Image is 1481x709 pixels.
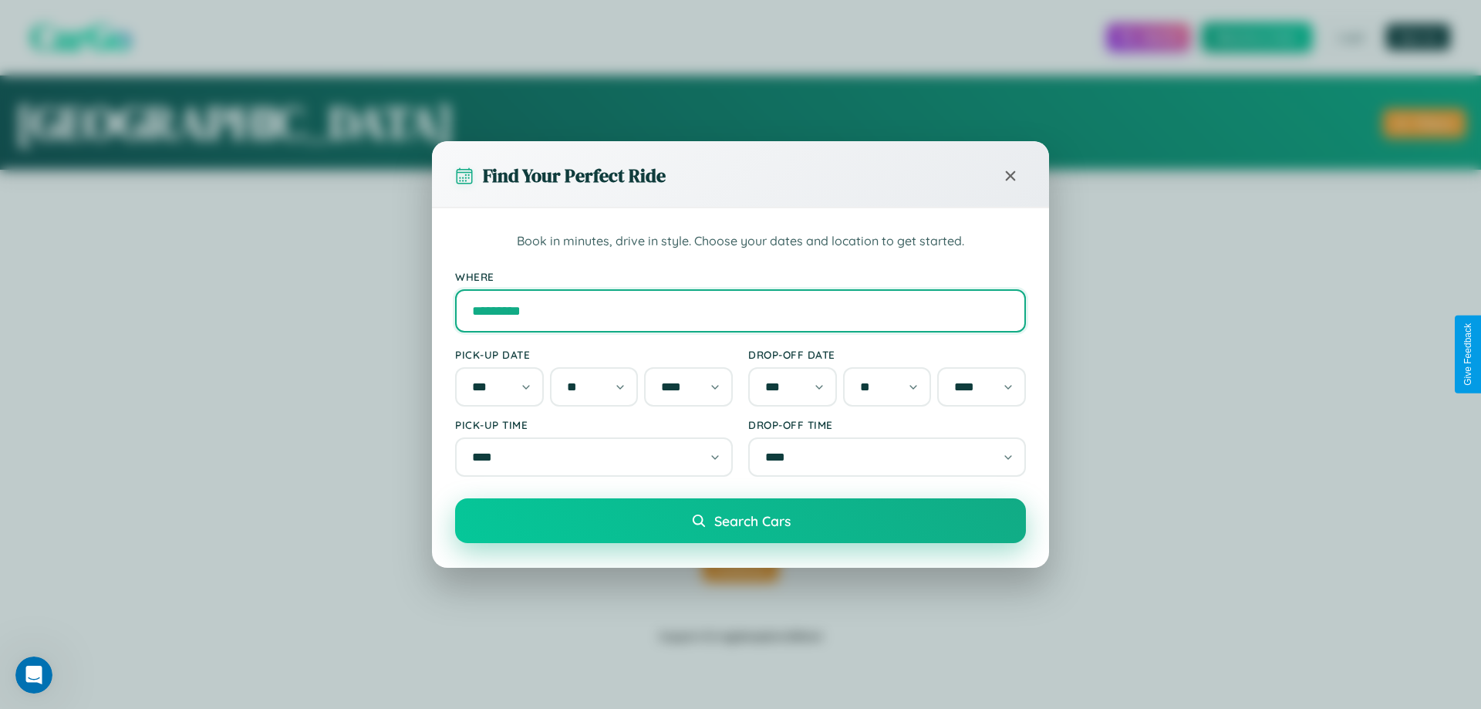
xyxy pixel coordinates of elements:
[455,418,733,431] label: Pick-up Time
[455,231,1026,252] p: Book in minutes, drive in style. Choose your dates and location to get started.
[455,498,1026,543] button: Search Cars
[714,512,791,529] span: Search Cars
[455,270,1026,283] label: Where
[748,418,1026,431] label: Drop-off Time
[748,348,1026,361] label: Drop-off Date
[483,163,666,188] h3: Find Your Perfect Ride
[455,348,733,361] label: Pick-up Date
